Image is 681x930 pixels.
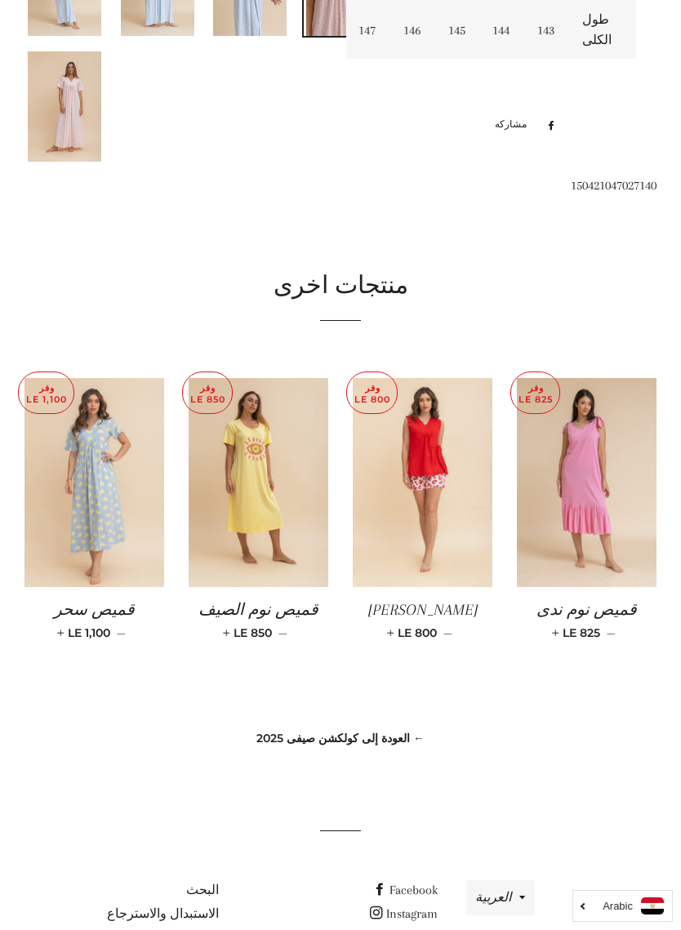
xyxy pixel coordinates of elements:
[443,625,452,640] span: —
[107,906,219,921] a: الاستبدال والاسترجاع
[390,625,437,640] span: LE 800
[256,731,425,745] a: ← العودة إلى كولكشن صيفى 2025
[278,625,287,640] span: —
[495,116,535,134] span: مشاركه
[466,880,535,915] button: العربية
[436,2,481,59] td: 145
[607,625,616,640] span: —
[555,625,600,640] span: LE 825
[60,625,110,640] span: LE 1,100
[28,51,101,162] img: تحميل الصورة في عارض المعرض ، قميص نوم نور
[186,883,219,897] a: البحث
[581,897,664,914] a: Arabic
[24,587,164,654] a: قميص سحر — LE 1,100
[480,2,525,59] td: 144
[54,601,135,619] span: قميص سحر
[226,625,272,640] span: LE 850
[346,2,391,59] td: 147
[511,372,559,414] p: وفر LE 825
[391,2,436,59] td: 146
[353,587,492,654] a: [PERSON_NAME] — LE 800
[536,601,637,619] span: قميص نوم ندى
[370,906,438,921] a: Instagram
[198,601,318,619] span: قميص نوم الصيف
[525,2,570,59] td: 143
[24,269,657,304] h2: منتجات اخرى
[189,587,328,654] a: قميص نوم الصيف — LE 850
[603,901,633,911] i: Arabic
[571,178,657,193] span: 150421047027140
[570,2,636,59] td: طول الكلى
[347,372,397,414] p: وفر LE 800
[117,625,126,640] span: —
[373,883,438,897] a: Facebook
[183,372,232,414] p: وفر LE 850
[19,372,73,414] p: وفر LE 1,100
[517,587,657,654] a: قميص نوم ندى — LE 825
[368,601,478,619] span: [PERSON_NAME]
